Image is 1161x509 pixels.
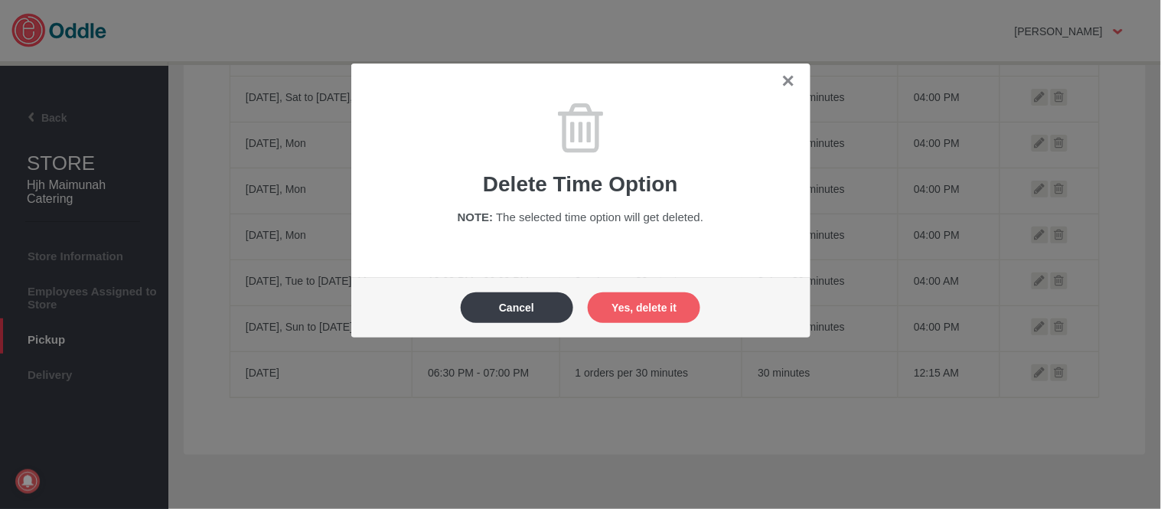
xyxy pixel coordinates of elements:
[588,292,700,323] button: Yes, delete it
[374,172,788,197] h1: Delete Time Option
[458,210,494,224] span: NOTE:
[496,210,703,224] span: The selected time option will get deleted.
[781,72,795,91] a: ✕
[461,292,573,323] button: Cancel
